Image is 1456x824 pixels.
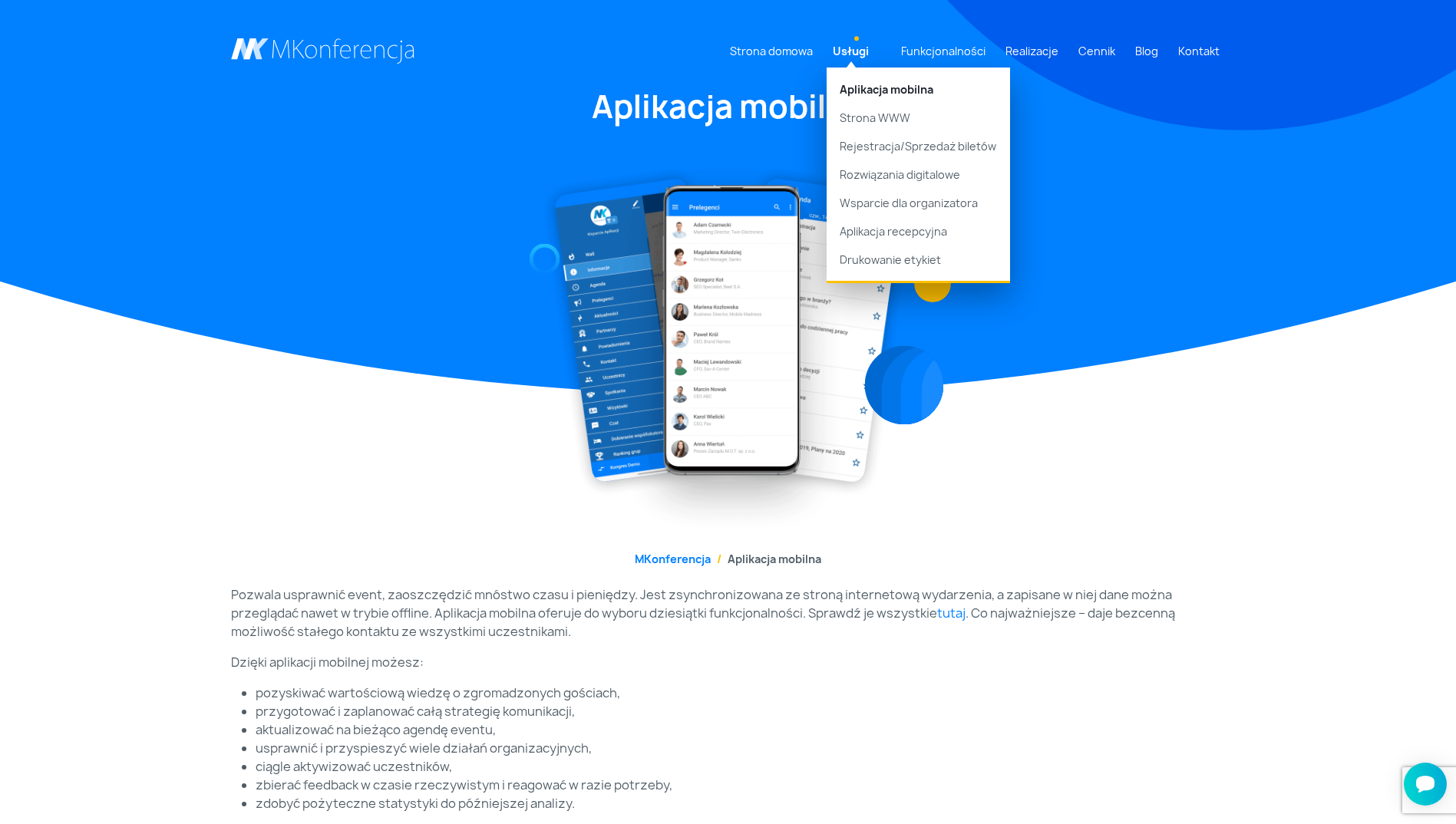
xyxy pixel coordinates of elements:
[256,757,1226,776] li: ciągle aktywizować uczestników,
[827,132,1010,160] a: Rejestracja/Sprzedaż biletów
[937,605,966,621] a: tutaj
[635,552,711,566] a: MKonferencja
[256,739,1226,757] li: usprawnić i przyspieszyć wiele działań organizacyjnych,
[827,217,1010,246] a: Aplikacja recepcyjna
[864,346,943,425] img: Graficzny element strony
[256,776,1226,794] li: zbierać feedback w czasie rzeczywistym i reagować w razie potrzeby,
[256,684,1226,702] li: pozyskiwać wartościową wiedzę o zgromadzonych gościach,
[827,246,1010,282] a: Drukowanie etykiet
[231,653,1226,671] p: Dzięki aplikacji mobilnej możesz:
[1404,763,1447,806] iframe: Smartsupp widget button
[1172,37,1226,65] a: Kontakt
[256,720,1226,739] li: aktualizować na bieżąco agendę eventu,
[529,244,560,275] img: Graficzny element strony
[895,37,992,65] a: Funkcjonalności
[1129,37,1164,65] a: Blog
[711,551,821,567] li: Aplikacja mobilna
[256,794,1226,812] li: zdobyć pożyteczne statystyki do późniejszej analizy.
[541,164,916,532] img: Aplikacja mobilna
[256,702,1226,720] li: przygotować i zaplanować całą strategię komunikacji,
[914,265,951,302] img: Graficzny element strony
[231,585,1226,641] p: Pozwala usprawnić event, zaoszczędzić mnóstwo czasu i pieniędzy. Jest zsynchronizowana ze stroną ...
[827,68,1010,104] a: Aplikacja mobilna
[231,86,1226,127] h1: Aplikacja mobilna
[231,551,1226,567] nav: breadcrumb
[724,37,819,65] a: Strona domowa
[827,37,875,65] a: Usługi
[999,37,1065,65] a: Realizacje
[827,160,1010,189] a: Rozwiązania digitalowe
[827,104,1010,132] a: Strona WWW
[827,189,1010,217] a: Wsparcie dla organizatora
[1072,37,1121,65] a: Cennik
